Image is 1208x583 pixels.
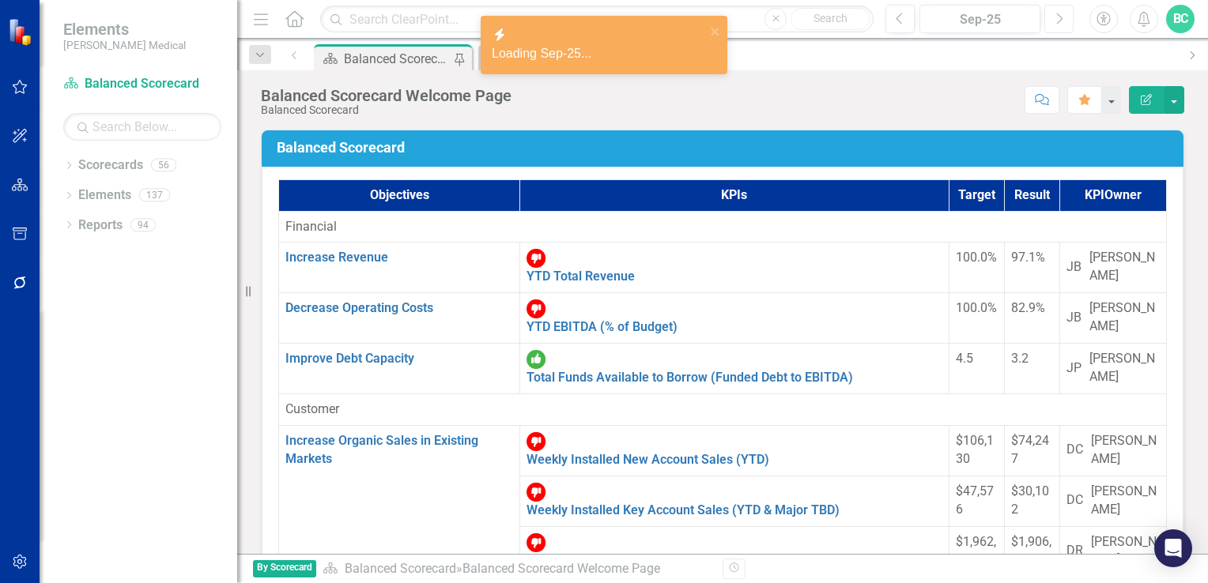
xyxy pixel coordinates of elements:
[1089,249,1160,285] div: [PERSON_NAME]
[520,243,949,293] td: Double-Click to Edit Right Click for Context Menu
[130,218,156,231] div: 94
[527,350,545,369] img: On or Above Target
[527,319,678,334] a: YTD EBITDA (% of Budget)
[956,433,994,466] span: $106,130
[1091,533,1160,570] div: [PERSON_NAME]
[285,186,513,205] div: Objectives
[279,425,520,577] td: Double-Click to Edit Right Click for Context Menu
[320,6,874,33] input: Search ClearPoint...
[492,45,705,63] div: Loading Sep-25...
[285,433,478,466] a: Increase Organic Sales in Existing Markets
[285,351,414,366] a: Improve Debt Capacity
[956,250,997,265] span: 100.0%
[1011,250,1045,265] span: 97.1%
[1066,542,1083,560] div: DR
[1166,5,1195,33] button: BC
[279,344,520,394] td: Double-Click to Edit Right Click for Context Menu
[1060,476,1167,526] td: Double-Click to Edit
[1066,186,1160,205] div: KPI Owner
[527,502,840,517] a: Weekly Installed Key Account Sales (YTD & Major TBD)
[63,75,221,93] a: Balanced Scorecard
[1060,243,1167,293] td: Double-Click to Edit
[1066,309,1082,327] div: JB
[527,186,942,205] div: KPIs
[956,186,998,205] div: Target
[285,219,337,234] span: Financial
[527,299,545,318] img: Below Target
[527,269,635,284] a: YTD Total Revenue
[527,533,545,552] img: Below Target
[261,104,512,116] div: Balanced Scorecard
[925,10,1035,29] div: Sep-25
[527,370,853,385] a: Total Funds Available to Borrow (Funded Debt to EBITDA)
[1089,350,1160,386] div: [PERSON_NAME]
[1066,359,1082,378] div: JP
[285,300,433,315] a: Decrease Operating Costs
[1089,299,1160,336] div: [PERSON_NAME]
[344,49,452,69] div: Balanced Scorecard Welcome Page
[279,394,1167,426] td: Double-Click to Edit
[261,87,512,104] div: Balanced Scorecard Welcome Page
[1091,483,1160,519] div: [PERSON_NAME]
[345,561,456,576] a: Balanced Scorecard
[1011,186,1053,205] div: Result
[1091,432,1160,468] div: [PERSON_NAME]
[1060,526,1167,577] td: Double-Click to Edit
[8,17,36,45] img: ClearPoint Strategy
[63,39,186,51] small: [PERSON_NAME] Medical
[285,250,388,265] a: Increase Revenue
[527,553,890,568] a: Weekly Existing Account Recurring Revenues (4-Week Average)
[1060,344,1167,394] td: Double-Click to Edit
[1011,351,1029,366] span: 3.2
[277,140,1174,156] h3: Balanced Scorecard
[1011,433,1049,466] span: $74,247
[919,5,1040,33] button: Sep-25
[1011,483,1049,517] span: $30,102
[956,534,996,567] span: $1,962,290
[139,189,170,202] div: 137
[253,560,316,578] span: By Scorecard
[520,526,949,577] td: Double-Click to Edit Right Click for Context Menu
[1066,441,1083,459] div: DC
[323,560,711,578] div: »
[956,351,973,366] span: 4.5
[462,561,660,576] div: Balanced Scorecard Welcome Page
[78,186,131,205] a: Elements
[520,293,949,344] td: Double-Click to Edit Right Click for Context Menu
[1154,529,1192,567] div: Open Intercom Messenger
[151,159,176,172] div: 56
[279,243,520,293] td: Double-Click to Edit Right Click for Context Menu
[520,476,949,526] td: Double-Click to Edit Right Click for Context Menu
[63,113,221,141] input: Search Below...
[1066,258,1082,276] div: JB
[279,211,1167,243] td: Double-Click to Edit
[63,20,186,39] span: Elements
[520,425,949,476] td: Double-Click to Edit Right Click for Context Menu
[520,344,949,394] td: Double-Click to Edit Right Click for Context Menu
[279,293,520,344] td: Double-Click to Edit Right Click for Context Menu
[527,249,545,268] img: Below Target
[78,216,123,235] a: Reports
[1060,425,1167,476] td: Double-Click to Edit
[527,452,769,467] a: Weekly Installed New Account Sales (YTD)
[1060,293,1167,344] td: Double-Click to Edit
[527,432,545,451] img: Below Target
[814,12,847,24] span: Search
[1066,491,1083,510] div: DC
[956,300,997,315] span: 100.0%
[78,156,143,175] a: Scorecards
[285,401,339,416] span: Customer
[1011,534,1051,567] span: $1,906,638
[956,483,994,517] span: $47,576
[527,483,545,502] img: Below Target
[710,22,721,40] button: close
[1011,300,1045,315] span: 82.9%
[791,8,870,30] button: Search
